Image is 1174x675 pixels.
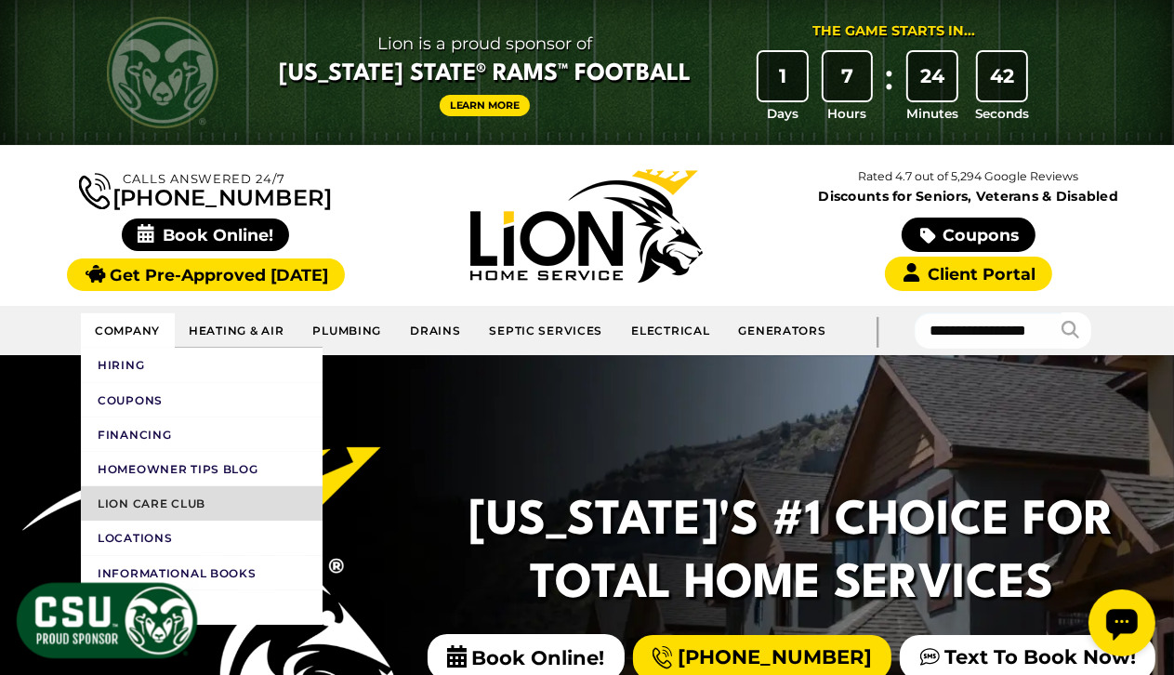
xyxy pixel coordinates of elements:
span: Discounts for Seniors, Veterans & Disabled [782,190,1155,203]
a: Financing [81,417,323,452]
a: Company [81,313,175,348]
span: [US_STATE] State® Rams™ Football [279,59,691,90]
img: CSU Rams logo [107,17,218,128]
a: Hiring [81,348,323,382]
span: Book Online! [122,218,290,251]
div: 24 [908,52,956,100]
a: Generators [725,313,840,348]
h2: [US_STATE]'s #1 Choice For Total Home Services [466,491,1118,616]
a: Septic Services [476,313,618,348]
img: CSU Sponsor Badge [14,580,200,661]
a: Homeowner Tips Blog [81,452,323,486]
span: Lion is a proud sponsor of [279,29,691,59]
a: Lion Care Club [81,486,323,521]
a: Coupons [81,383,323,417]
div: 42 [978,52,1026,100]
a: Client Portal [885,257,1052,291]
span: Minutes [906,104,958,123]
span: Hours [828,104,867,123]
div: : [879,52,898,124]
a: Coupons [902,218,1035,252]
a: Drains [396,313,475,348]
div: | [840,306,915,355]
span: Days [767,104,798,123]
img: Lion Home Service [470,169,703,283]
span: Seconds [975,104,1029,123]
a: Locations [81,521,323,555]
a: Heating & Air [175,313,298,348]
a: Get Pre-Approved [DATE] [67,258,345,291]
a: Plumbing [298,313,396,348]
div: 7 [824,52,872,100]
a: Electrical [617,313,724,348]
a: Informational Books [81,556,323,590]
a: Learn More [440,95,531,116]
div: 1 [758,52,807,100]
div: Open chat widget [7,7,74,74]
div: The Game Starts in... [812,21,975,42]
a: [PHONE_NUMBER] [79,169,332,209]
p: Rated 4.7 out of 5,294 Google Reviews [778,166,1159,187]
